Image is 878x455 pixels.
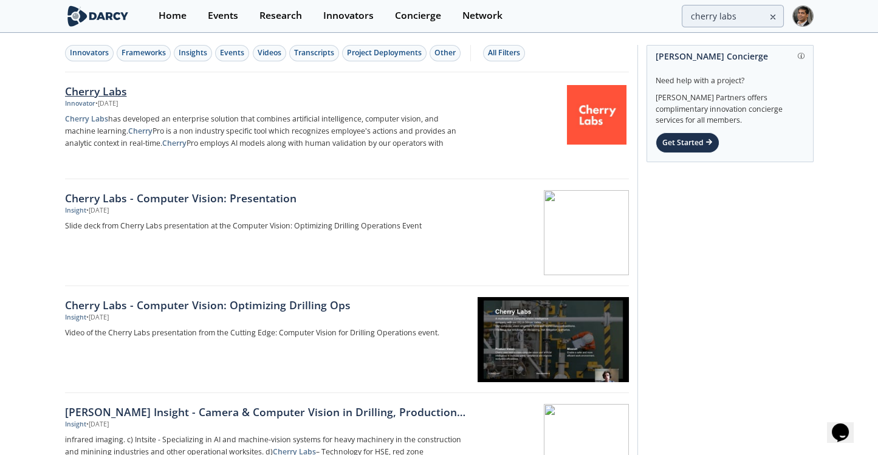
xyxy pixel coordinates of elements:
div: Cherry Labs - Computer Vision: Optimizing Drilling Ops [65,297,467,313]
div: Events [208,11,238,21]
strong: Cherry [162,138,187,148]
div: • [DATE] [95,99,118,109]
img: Cherry Labs [567,85,626,145]
p: Video of the Cherry Labs presentation from the Cutting Edge: Computer Vision for Drilling Operati... [65,327,467,339]
div: Insight [65,420,86,429]
div: All Filters [488,47,520,58]
div: Transcripts [294,47,334,58]
button: Other [430,45,461,61]
div: Get Started [656,132,719,153]
div: • [DATE] [86,313,109,323]
strong: Cherry Labs [65,114,108,124]
div: Network [462,11,502,21]
div: Videos [258,47,281,58]
strong: Cherry [128,126,153,136]
img: Profile [792,5,814,27]
div: Insights [179,47,207,58]
div: Concierge [395,11,441,21]
div: Research [259,11,302,21]
div: Innovators [70,47,109,58]
iframe: chat widget [827,406,866,443]
div: Cherry Labs [65,83,467,99]
div: [PERSON_NAME] Insight - Camera & Computer Vision in Drilling, Production, and Safety [65,404,467,420]
input: Advanced Search [682,5,784,27]
div: [PERSON_NAME] Concierge [656,46,804,67]
img: information.svg [798,53,804,60]
button: Innovators [65,45,114,61]
div: Frameworks [122,47,166,58]
div: Home [159,11,187,21]
a: Cherry Labs - Computer Vision: Optimizing Drilling Ops Insight •[DATE] Video of the Cherry Labs p... [65,286,629,393]
div: Innovator [65,99,95,109]
div: Insight [65,313,86,323]
a: Cherry Labs - Computer Vision: Presentation Insight •[DATE] Slide deck from Cherry Labs presentat... [65,179,629,286]
button: Videos [253,45,286,61]
img: logo-wide.svg [65,5,131,27]
div: [PERSON_NAME] Partners offers complimentary innovation concierge services for all members. [656,86,804,126]
button: Project Deployments [342,45,427,61]
p: Slide deck from Cherry Labs presentation at the Computer Vision: Optimizing Drilling Operations E... [65,220,467,232]
div: Cherry Labs - Computer Vision: Presentation [65,190,467,206]
p: has developed an enterprise solution that combines artificial intelligence, computer vision, and ... [65,113,467,149]
button: Insights [174,45,212,61]
div: Events [220,47,244,58]
button: Frameworks [117,45,171,61]
div: Need help with a project? [656,67,804,86]
div: • [DATE] [86,206,109,216]
div: Innovators [323,11,374,21]
a: Cherry Labs Innovator •[DATE] Cherry Labshas developed an enterprise solution that combines artif... [65,72,629,179]
div: Project Deployments [347,47,422,58]
button: Events [215,45,249,61]
div: Other [434,47,456,58]
button: Transcripts [289,45,339,61]
button: All Filters [483,45,525,61]
div: • [DATE] [86,420,109,429]
div: Insight [65,206,86,216]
